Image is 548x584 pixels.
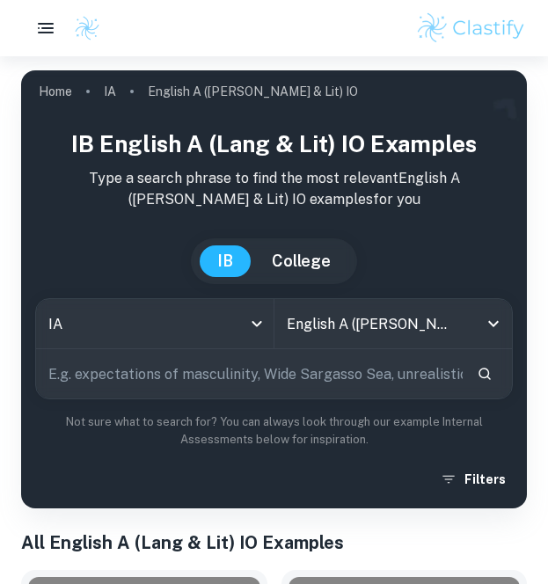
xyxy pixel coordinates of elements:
[36,299,274,348] div: IA
[21,70,527,508] img: profile cover
[35,413,513,449] p: Not sure what to search for? You can always look through our example Internal Assessments below f...
[481,311,506,336] button: Open
[200,245,251,277] button: IB
[21,529,527,556] h1: All English A (Lang & Lit) IO Examples
[35,127,513,161] h1: IB English A (Lang & Lit) IO examples
[63,15,100,41] a: Clastify logo
[36,349,463,398] input: E.g. expectations of masculinity, Wide Sargasso Sea, unrealistic beauty standards...
[148,82,358,101] p: English A ([PERSON_NAME] & Lit) IO
[35,168,513,210] p: Type a search phrase to find the most relevant English A ([PERSON_NAME] & Lit) IO examples for you
[104,79,116,104] a: IA
[74,15,100,41] img: Clastify logo
[415,11,527,46] img: Clastify logo
[436,464,513,495] button: Filters
[470,359,500,389] button: Search
[254,245,348,277] button: College
[39,79,72,104] a: Home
